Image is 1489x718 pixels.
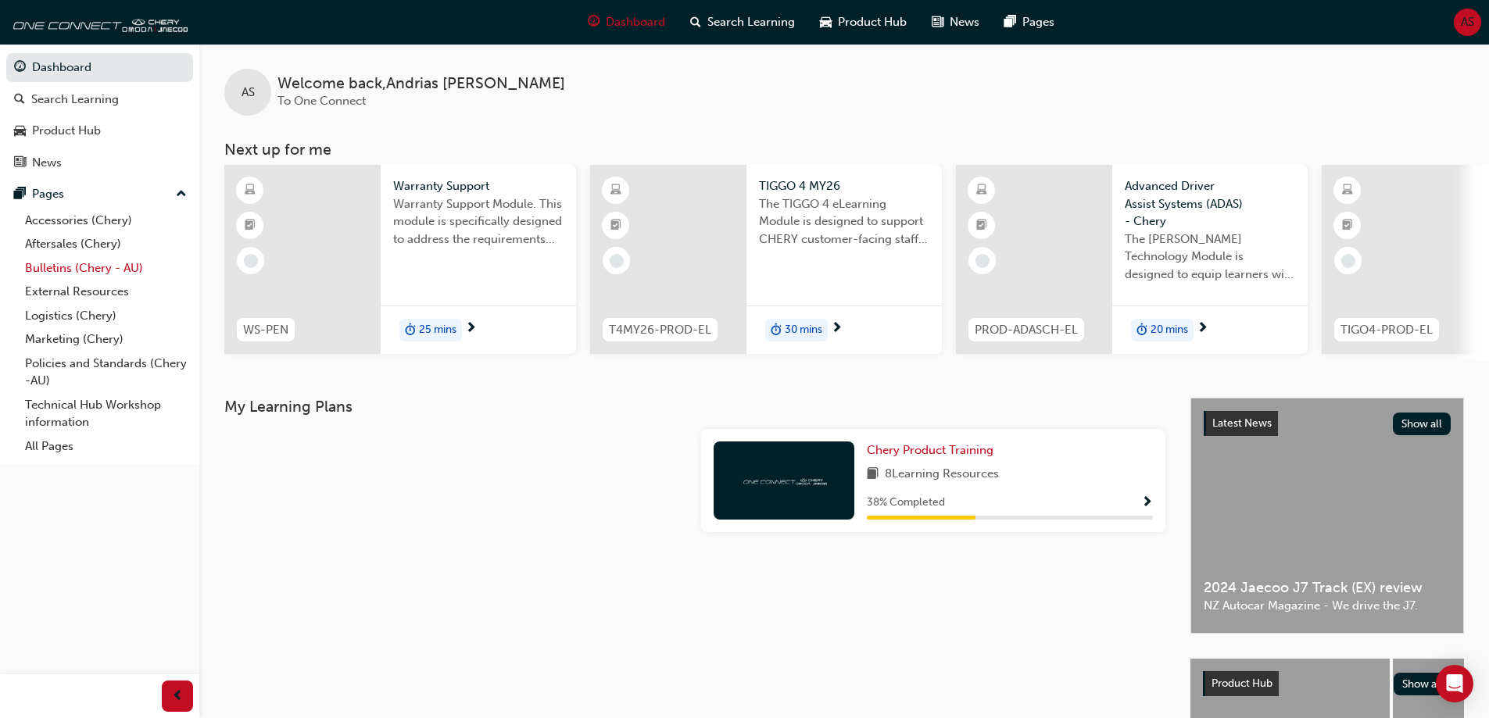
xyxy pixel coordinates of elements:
[1004,13,1016,32] span: pages-icon
[224,165,576,354] a: WS-PENWarranty SupportWarranty Support Module. This module is specifically designed to address th...
[609,321,711,339] span: T4MY26-PROD-EL
[405,320,416,341] span: duration-icon
[1454,9,1481,36] button: AS
[14,61,26,75] span: guage-icon
[1125,177,1295,230] span: Advanced Driver Assist Systems (ADAS) - Chery
[759,195,929,248] span: The TIGGO 4 eLearning Module is designed to support CHERY customer-facing staff with the product ...
[32,185,64,203] div: Pages
[976,180,987,201] span: learningResourceType_ELEARNING-icon
[6,50,193,180] button: DashboardSearch LearningProduct HubNews
[419,321,456,339] span: 25 mins
[785,321,822,339] span: 30 mins
[1436,665,1473,702] div: Open Intercom Messenger
[19,280,193,304] a: External Resources
[19,434,193,459] a: All Pages
[245,216,256,236] span: booktick-icon
[1204,597,1451,615] span: NZ Autocar Magazine - We drive the J7.
[885,465,999,484] span: 8 Learning Resources
[807,6,919,38] a: car-iconProduct Hub
[838,13,907,31] span: Product Hub
[588,13,600,32] span: guage-icon
[465,322,477,336] span: next-icon
[19,232,193,256] a: Aftersales (Chery)
[1151,321,1188,339] span: 20 mins
[741,473,827,488] img: oneconnect
[6,53,193,82] a: Dashboard
[590,165,942,354] a: T4MY26-PROD-ELTIGGO 4 MY26The TIGGO 4 eLearning Module is designed to support CHERY customer-faci...
[932,13,943,32] span: news-icon
[1212,416,1272,430] span: Latest News
[867,443,993,457] span: Chery Product Training
[277,94,366,108] span: To One Connect
[8,6,188,38] img: oneconnect
[19,327,193,352] a: Marketing (Chery)
[14,124,26,138] span: car-icon
[19,304,193,328] a: Logistics (Chery)
[1394,673,1452,695] button: Show all
[606,13,665,31] span: Dashboard
[14,156,26,170] span: news-icon
[1393,413,1451,435] button: Show all
[992,6,1067,38] a: pages-iconPages
[6,116,193,145] a: Product Hub
[1342,180,1353,201] span: learningResourceType_ELEARNING-icon
[244,254,258,268] span: learningRecordVerb_NONE-icon
[950,13,979,31] span: News
[19,256,193,280] a: Bulletins (Chery - AU)
[1461,13,1474,31] span: AS
[6,180,193,209] button: Pages
[393,177,564,195] span: Warranty Support
[6,148,193,177] a: News
[759,177,929,195] span: TIGGO 4 MY26
[14,188,26,202] span: pages-icon
[199,141,1489,159] h3: Next up for me
[919,6,992,38] a: news-iconNews
[14,93,25,107] span: search-icon
[575,6,678,38] a: guage-iconDashboard
[1141,493,1153,513] button: Show Progress
[6,85,193,114] a: Search Learning
[243,321,288,339] span: WS-PEN
[1341,254,1355,268] span: learningRecordVerb_NONE-icon
[690,13,701,32] span: search-icon
[1125,230,1295,284] span: The [PERSON_NAME] Technology Module is designed to equip learners with essential knowledge about ...
[245,180,256,201] span: learningResourceType_ELEARNING-icon
[1190,398,1464,634] a: Latest NewsShow all2024 Jaecoo J7 Track (EX) reviewNZ Autocar Magazine - We drive the J7.
[1203,671,1451,696] a: Product HubShow all
[1022,13,1054,31] span: Pages
[707,13,795,31] span: Search Learning
[19,352,193,393] a: Policies and Standards (Chery -AU)
[867,465,879,484] span: book-icon
[771,320,782,341] span: duration-icon
[1204,579,1451,597] span: 2024 Jaecoo J7 Track (EX) review
[610,180,621,201] span: learningResourceType_ELEARNING-icon
[867,441,1000,459] a: Chery Product Training
[678,6,807,38] a: search-iconSearch Learning
[976,216,987,236] span: booktick-icon
[19,393,193,434] a: Technical Hub Workshop information
[975,254,990,268] span: learningRecordVerb_NONE-icon
[31,91,119,109] div: Search Learning
[176,184,187,205] span: up-icon
[277,75,565,93] span: Welcome back , Andrias [PERSON_NAME]
[610,216,621,236] span: booktick-icon
[820,13,832,32] span: car-icon
[19,209,193,233] a: Accessories (Chery)
[32,154,62,172] div: News
[393,195,564,248] span: Warranty Support Module. This module is specifically designed to address the requirements and pro...
[956,165,1308,354] a: PROD-ADASCH-ELAdvanced Driver Assist Systems (ADAS) - CheryThe [PERSON_NAME] Technology Module is...
[831,322,843,336] span: next-icon
[1340,321,1433,339] span: TIGO4-PROD-EL
[867,494,945,512] span: 38 % Completed
[242,84,255,102] span: AS
[1136,320,1147,341] span: duration-icon
[975,321,1078,339] span: PROD-ADASCH-EL
[1141,496,1153,510] span: Show Progress
[610,254,624,268] span: learningRecordVerb_NONE-icon
[172,687,184,706] span: prev-icon
[224,398,1165,416] h3: My Learning Plans
[1212,677,1272,690] span: Product Hub
[1197,322,1208,336] span: next-icon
